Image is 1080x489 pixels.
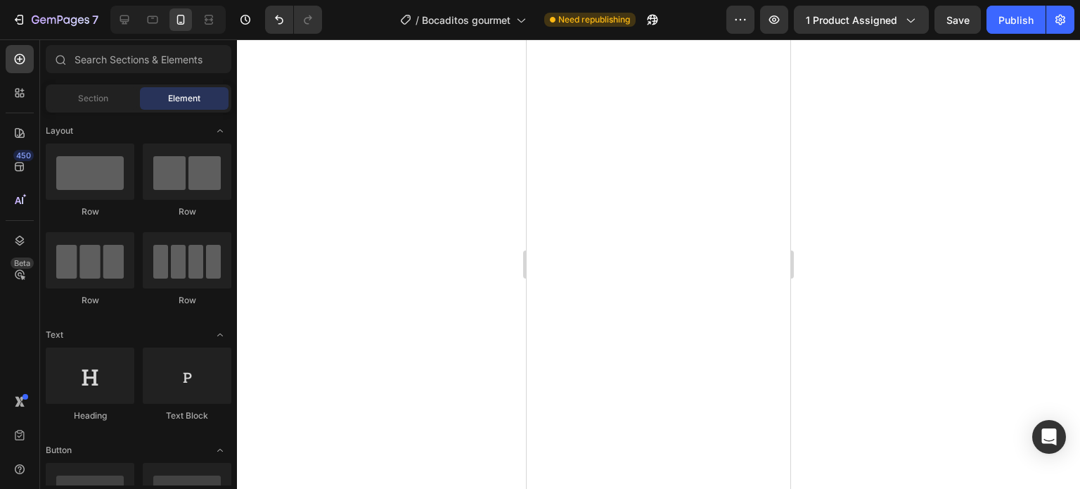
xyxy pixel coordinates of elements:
[986,6,1046,34] button: Publish
[998,13,1034,27] div: Publish
[46,45,231,73] input: Search Sections & Elements
[92,11,98,28] p: 7
[265,6,322,34] div: Undo/Redo
[6,6,105,34] button: 7
[46,329,63,341] span: Text
[143,409,231,422] div: Text Block
[209,324,231,346] span: Toggle open
[46,125,73,137] span: Layout
[416,13,419,27] span: /
[1032,420,1066,454] div: Open Intercom Messenger
[46,205,134,218] div: Row
[934,6,981,34] button: Save
[46,444,72,457] span: Button
[209,120,231,142] span: Toggle open
[806,13,897,27] span: 1 product assigned
[46,294,134,307] div: Row
[78,92,108,105] span: Section
[143,205,231,218] div: Row
[46,409,134,422] div: Heading
[13,150,34,161] div: 450
[143,294,231,307] div: Row
[168,92,200,105] span: Element
[558,13,630,26] span: Need republishing
[11,258,34,269] div: Beta
[527,39,790,489] iframe: Design area
[209,439,231,462] span: Toggle open
[794,6,929,34] button: 1 product assigned
[422,13,510,27] span: Bocaditos gourmet
[946,14,970,26] span: Save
